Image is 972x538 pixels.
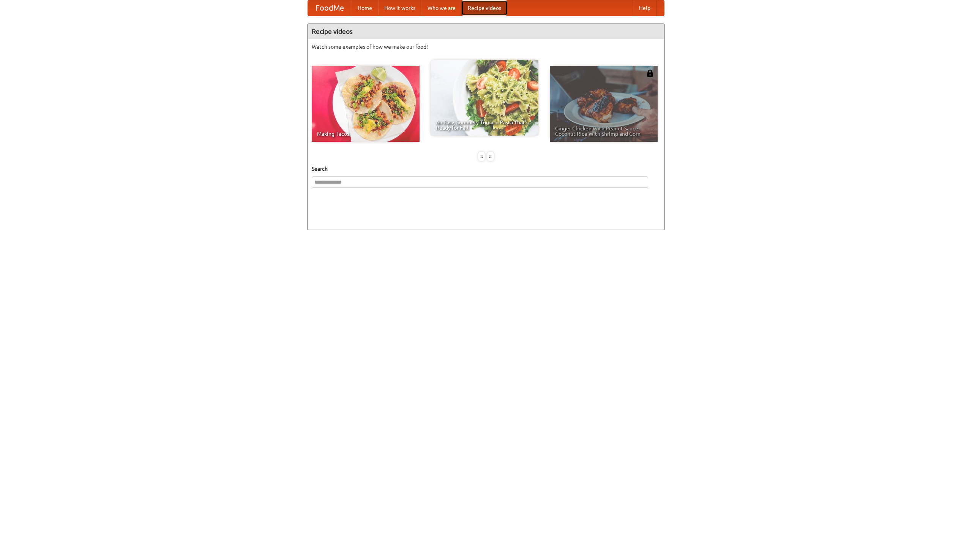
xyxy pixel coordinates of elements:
span: Making Tacos [317,131,414,136]
p: Watch some examples of how we make our food! [312,43,660,51]
a: Home [352,0,378,16]
h4: Recipe videos [308,24,664,39]
a: FoodMe [308,0,352,16]
h5: Search [312,165,660,173]
a: How it works [378,0,421,16]
div: » [487,152,494,161]
span: An Easy, Summery Tomato Pasta That's Ready for Fall [436,120,533,130]
a: Recipe videos [462,0,507,16]
a: Who we are [421,0,462,16]
a: An Easy, Summery Tomato Pasta That's Ready for Fall [431,60,538,136]
a: Help [633,0,656,16]
div: « [478,152,485,161]
a: Making Tacos [312,66,420,142]
img: 483408.png [646,70,654,77]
